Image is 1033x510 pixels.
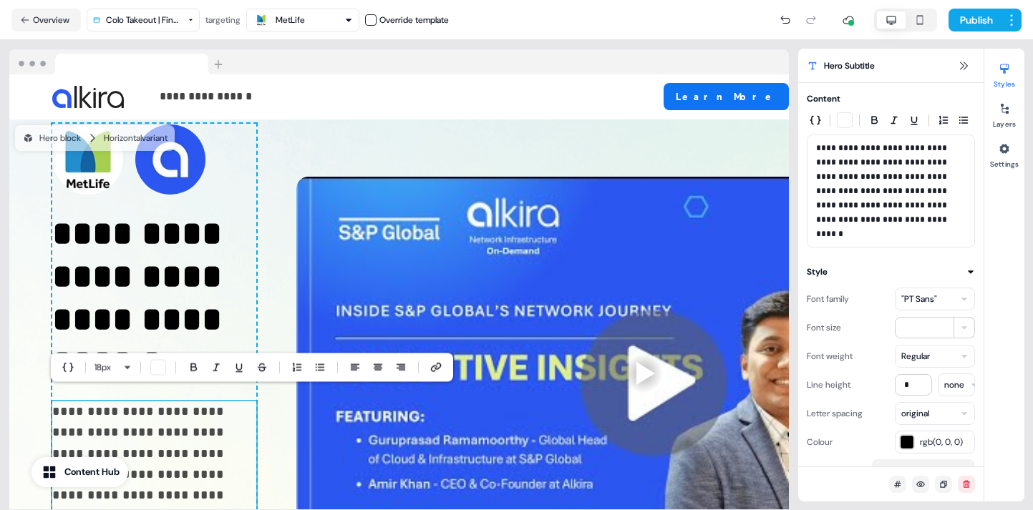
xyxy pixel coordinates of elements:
[205,13,241,27] div: targeting
[807,92,840,106] div: Content
[31,457,128,487] button: Content Hub
[895,288,975,310] button: "PT Sans"
[807,265,828,279] div: Style
[807,345,853,368] div: Font weight
[944,378,964,392] div: none
[901,349,930,363] div: Regular
[807,316,841,339] div: Font size
[22,131,81,145] div: Hero block
[379,13,449,27] div: Override template
[807,431,833,453] div: Colour
[89,359,123,376] button: 18px
[246,9,359,31] button: MetLife
[64,465,120,479] div: Content Hub
[807,288,849,310] div: Font family
[94,361,111,375] span: 18 px
[11,9,81,31] button: Overview
[984,97,1024,129] button: Layers
[824,59,875,73] span: Hero Subtitle
[664,83,789,110] button: Learn More
[984,57,1024,89] button: Styles
[807,459,843,482] div: Text align
[984,137,1024,169] button: Settings
[949,9,1002,31] button: Publish
[106,13,183,27] div: Colo Takeout | Financial Services
[807,402,863,425] div: Letter spacing
[52,86,124,108] img: Image
[895,431,975,453] button: rgb(0, 0, 0)
[807,373,850,396] div: Line height
[807,265,975,279] button: Style
[276,13,305,27] div: MetLife
[920,435,970,449] span: rgb(0, 0, 0)
[9,49,229,75] img: Browser topbar
[104,131,168,145] div: Horizontal variant
[901,406,929,421] div: original
[901,292,937,306] div: "PT Sans"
